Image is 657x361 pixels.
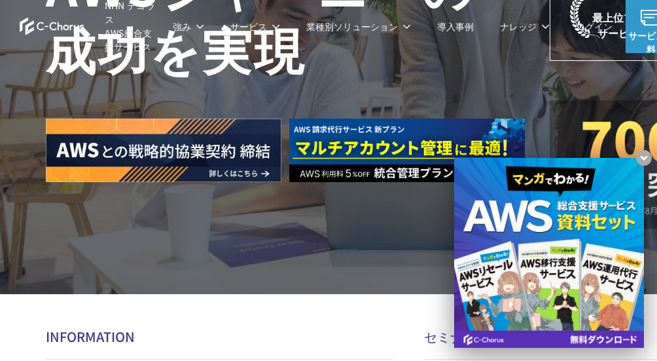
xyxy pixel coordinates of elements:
p: 業種別ソリューション [306,20,411,33]
p: ナレッジ [500,20,550,33]
h2: INFORMATION [46,327,393,346]
img: AWS請求代行サービス 統合管理プラン [289,119,525,182]
a: ログイン [576,20,613,33]
p: サービス [230,20,280,33]
a: 導入事例 [437,20,474,33]
img: AWSとの戦略的協業契約 締結 [46,119,281,182]
p: 強み [173,20,204,33]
